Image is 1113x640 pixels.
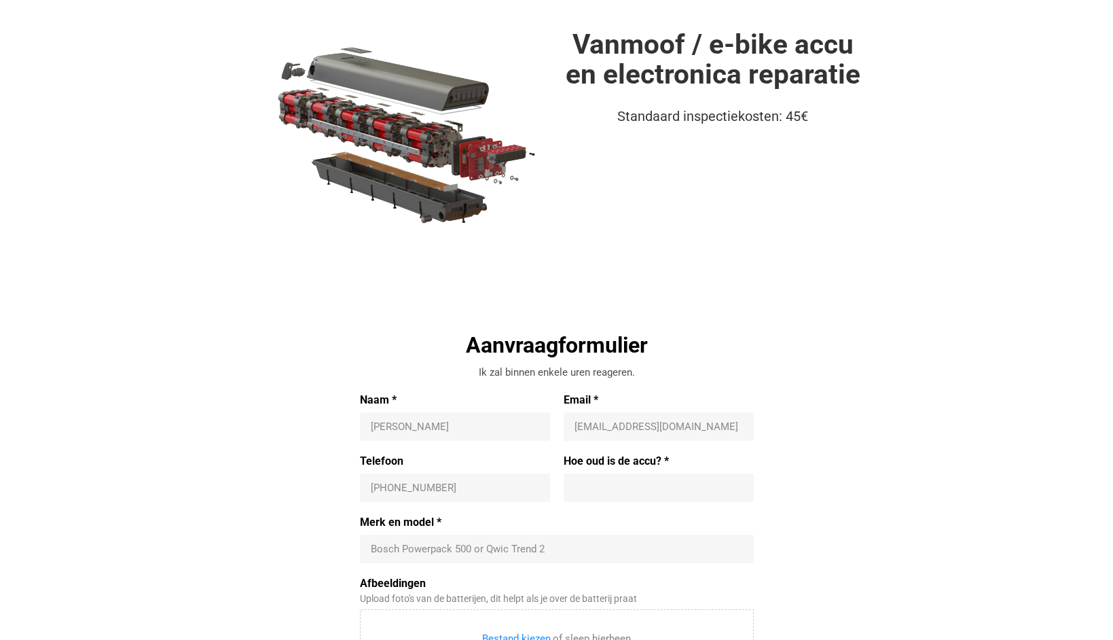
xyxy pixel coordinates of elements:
[371,420,539,433] input: Naam *
[617,108,808,124] span: Standaard inspectiekosten: 45€
[564,393,754,407] label: Email *
[564,455,754,468] label: Hoe oud is de accu? *
[360,393,550,407] label: Naam *
[360,331,754,359] div: Aanvraagformulier
[371,481,539,495] input: +31 647493275
[360,366,754,380] div: Ik zal binnen enkele uren reageren.
[557,29,869,90] h1: Vanmoof / e-bike accu en electronica reparatie
[360,577,754,590] label: Afbeeldingen
[371,542,743,556] input: Merk en model *
[244,29,556,238] img: battery.webp
[360,455,550,468] label: Telefoon
[360,516,754,529] label: Merk en model *
[574,420,743,433] input: Email *
[360,593,754,605] div: Upload foto's van de batterijen, dit helpt als je over de batterij praat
